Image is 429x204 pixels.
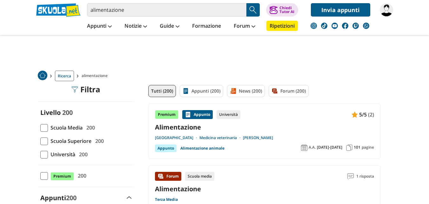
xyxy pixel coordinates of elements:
img: twitch [352,23,359,29]
a: Invia appunti [311,3,370,17]
a: Terza Media [155,197,178,202]
button: ChiediTutor AI [266,3,298,17]
img: instagram [311,23,317,29]
img: Appunti contenuto [352,111,358,118]
span: 200 [93,137,104,145]
span: 101 [354,145,360,150]
button: Search Button [246,3,260,17]
a: Home [38,71,47,81]
span: Scuola Media [48,123,83,132]
a: Ripetizioni [266,21,298,31]
a: Alimentazione [155,185,201,193]
div: Forum [155,172,181,181]
img: tiktok [321,23,327,29]
a: Forum [232,21,257,32]
img: News filtro contenuto [230,88,236,94]
img: Apri e chiudi sezione [127,196,132,199]
span: pagine [362,145,374,150]
img: Appunti contenuto [185,111,191,118]
img: youtube [332,23,338,29]
a: Notizie [123,21,149,32]
a: Guide [158,21,181,32]
img: Filtra filtri mobile [71,86,78,93]
a: Formazione [191,21,223,32]
div: Filtra [71,85,100,94]
label: Appunti [40,193,77,202]
a: News (200) [227,85,265,97]
span: [DATE]-[DATE] [317,145,342,150]
span: 1 risposta [356,172,374,181]
img: Forum filtro contenuto [271,88,278,94]
img: Appunti filtro contenuto [183,88,189,94]
span: Scuola Superiore [48,137,91,145]
img: Commenti lettura [347,173,354,179]
img: facebook [342,23,348,29]
a: [GEOGRAPHIC_DATA] [155,135,199,140]
img: Pagine [346,144,352,151]
span: A.A. [309,145,316,150]
a: Alimentazione animale [180,144,225,152]
div: Appunto [155,144,177,152]
span: Università [48,150,75,158]
a: Appunti [85,21,113,32]
a: Tutti (200) [148,85,176,97]
img: WhatsApp [363,23,369,29]
a: Appunti (200) [180,85,223,97]
input: Cerca appunti, riassunti o versioni [87,3,246,17]
span: alimentazione [82,71,110,81]
span: 200 [66,193,77,202]
a: Medicina veterinaria [199,135,243,140]
a: Ricerca [55,71,74,81]
img: Home [38,71,47,80]
a: [PERSON_NAME] [243,135,273,140]
span: 5/5 [359,110,367,119]
span: 200 [62,108,73,117]
span: 200 [84,123,95,132]
div: Premium [155,110,178,119]
span: Premium [50,172,74,180]
img: Cerca appunti, riassunti o versioni [248,5,258,15]
a: Alimentazione [155,123,374,131]
span: (2) [368,110,374,119]
div: Scuola media [185,172,214,181]
span: 200 [75,172,86,180]
span: 200 [77,150,88,158]
img: Anno accademico [301,144,307,151]
label: Livello [40,108,61,117]
div: Università [217,110,240,119]
div: Appunto [182,110,213,119]
a: Forum (200) [269,85,309,97]
img: loredanagenerali [380,3,393,17]
img: Forum contenuto [158,173,164,179]
div: Chiedi Tutor AI [279,6,294,14]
